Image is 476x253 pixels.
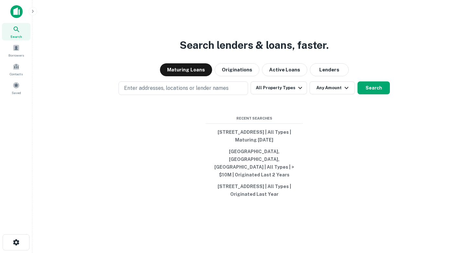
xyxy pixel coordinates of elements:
[2,42,30,59] a: Borrowers
[180,37,329,53] h3: Search lenders & loans, faster.
[2,60,30,78] a: Contacts
[444,181,476,212] iframe: Chat Widget
[310,81,355,94] button: Any Amount
[8,53,24,58] span: Borrowers
[10,5,23,18] img: capitalize-icon.png
[10,34,22,39] span: Search
[160,63,212,76] button: Maturing Loans
[206,116,303,121] span: Recent Searches
[251,81,307,94] button: All Property Types
[215,63,259,76] button: Originations
[206,181,303,200] button: [STREET_ADDRESS] | All Types | Originated Last Year
[262,63,307,76] button: Active Loans
[206,146,303,181] button: [GEOGRAPHIC_DATA], [GEOGRAPHIC_DATA], [GEOGRAPHIC_DATA] | All Types | > $10M | Originated Last 2 ...
[310,63,349,76] button: Lenders
[2,79,30,97] a: Saved
[2,23,30,40] a: Search
[119,81,248,95] button: Enter addresses, locations or lender names
[124,84,229,92] p: Enter addresses, locations or lender names
[12,90,21,95] span: Saved
[357,81,390,94] button: Search
[206,126,303,146] button: [STREET_ADDRESS] | All Types | Maturing [DATE]
[10,71,23,77] span: Contacts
